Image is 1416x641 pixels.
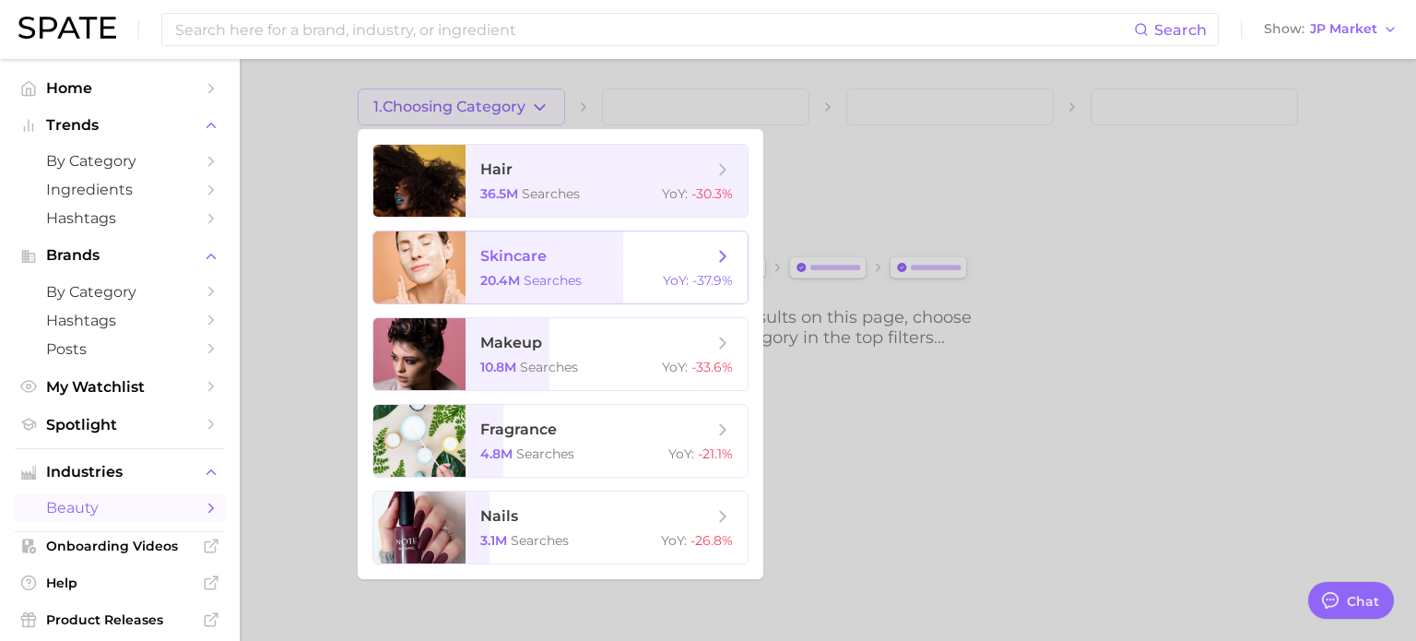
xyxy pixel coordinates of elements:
span: 10.8m [480,359,516,375]
a: beauty [15,493,225,522]
a: Help [15,569,225,597]
span: Hashtags [46,312,194,329]
a: My Watchlist [15,373,225,401]
span: YoY : [662,185,688,202]
span: My Watchlist [46,378,194,396]
button: Brands [15,242,225,269]
span: Home [46,79,194,97]
button: Industries [15,458,225,486]
span: searches [516,445,574,462]
span: Trends [46,117,194,134]
span: YoY : [668,445,694,462]
span: by Category [46,283,194,301]
span: 20.4m [480,272,520,289]
a: Home [15,74,225,102]
span: makeup [480,334,542,351]
span: fragrance [480,421,557,438]
span: skincare [480,247,547,265]
a: Product Releases [15,606,225,634]
span: -26.8% [690,532,733,549]
span: searches [520,359,578,375]
ul: 1.Choosing Category [358,129,763,579]
span: Spotlight [46,416,194,433]
span: hair [480,160,513,178]
span: YoY : [663,272,689,289]
span: by Category [46,152,194,170]
a: Posts [15,335,225,363]
a: Ingredients [15,175,225,204]
span: 3.1m [480,532,507,549]
span: Search [1154,21,1207,39]
span: YoY : [661,532,687,549]
span: searches [511,532,569,549]
span: searches [522,185,580,202]
span: -21.1% [698,445,733,462]
span: Ingredients [46,181,194,198]
img: SPATE [18,17,116,39]
span: -33.6% [691,359,733,375]
button: Trends [15,112,225,139]
a: Onboarding Videos [15,532,225,560]
span: beauty [46,499,194,516]
span: Product Releases [46,611,194,628]
span: Help [46,575,194,591]
span: nails [480,507,518,525]
span: -30.3% [691,185,733,202]
button: ShowJP Market [1259,18,1402,42]
span: Posts [46,340,194,358]
span: Hashtags [46,209,194,227]
span: YoY : [662,359,688,375]
span: Brands [46,247,194,264]
span: 36.5m [480,185,518,202]
a: Hashtags [15,204,225,232]
a: Spotlight [15,410,225,439]
span: Industries [46,464,194,481]
a: Hashtags [15,306,225,335]
span: Onboarding Videos [46,538,194,554]
span: JP Market [1310,24,1377,34]
span: 4.8m [480,445,513,462]
a: by Category [15,147,225,175]
span: Show [1264,24,1304,34]
a: by Category [15,278,225,306]
input: Search here for a brand, industry, or ingredient [173,14,1134,45]
span: searches [524,272,582,289]
span: -37.9% [692,272,733,289]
